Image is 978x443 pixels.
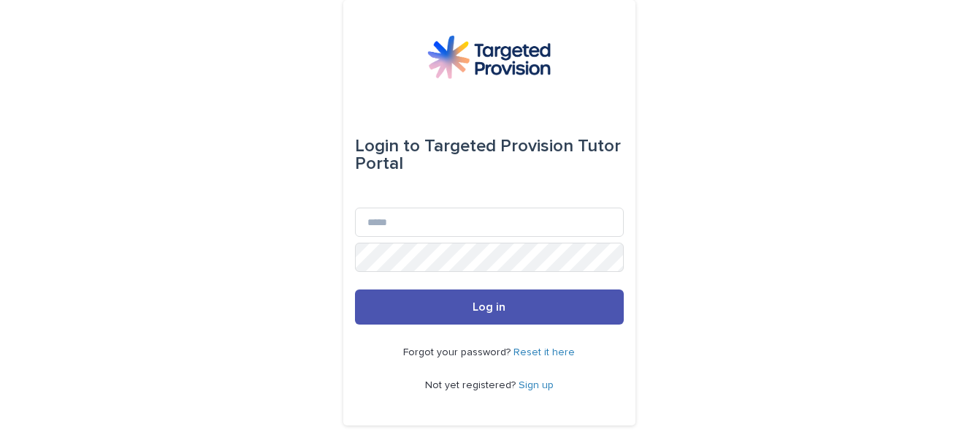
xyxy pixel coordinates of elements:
span: Log in [473,301,505,313]
img: M5nRWzHhSzIhMunXDL62 [427,35,550,79]
div: Targeted Provision Tutor Portal [355,126,624,184]
button: Log in [355,289,624,325]
span: Login to [355,137,420,155]
span: Forgot your password? [403,347,513,357]
a: Sign up [519,380,554,390]
span: Not yet registered? [425,380,519,390]
a: Reset it here [513,347,575,357]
